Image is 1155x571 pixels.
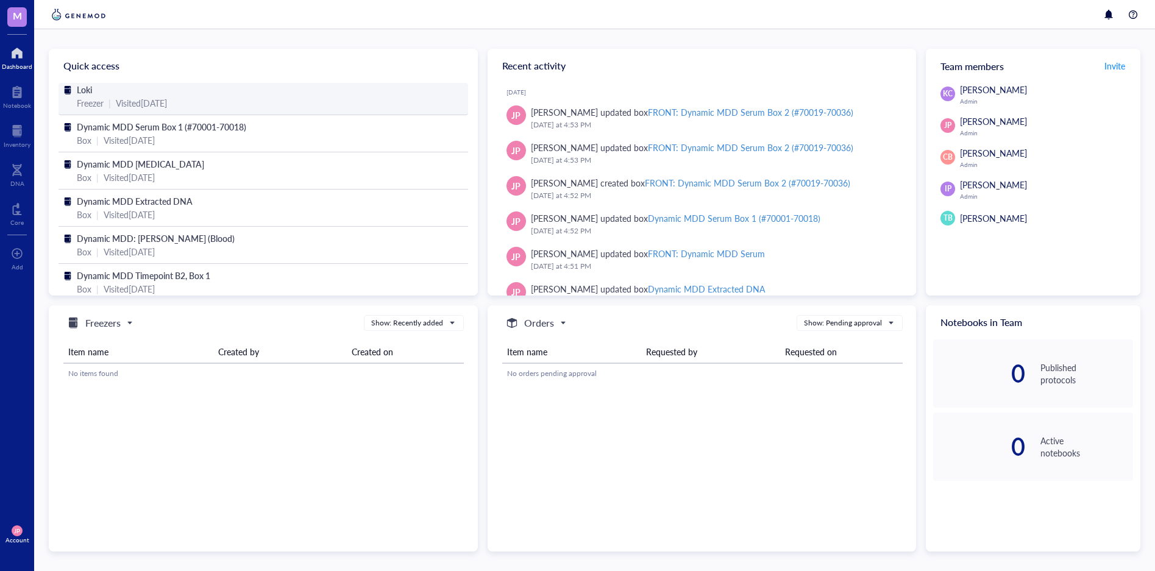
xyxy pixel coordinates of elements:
a: Core [10,199,24,226]
a: DNA [10,160,24,187]
div: Add [12,263,23,271]
div: [PERSON_NAME] updated box [531,105,854,119]
div: 0 [933,364,1026,383]
div: Team members [926,49,1140,83]
div: Admin [960,129,1133,137]
div: | [108,96,111,110]
th: Requested on [780,341,903,363]
span: Loki [77,83,92,96]
th: Item name [502,341,641,363]
span: Invite [1104,60,1125,72]
span: [PERSON_NAME] [960,147,1027,159]
div: Box [77,208,91,221]
div: Visited [DATE] [104,282,155,296]
div: Show: Pending approval [804,317,882,328]
button: Invite [1104,56,1126,76]
th: Created on [347,341,464,363]
div: Box [77,282,91,296]
div: [PERSON_NAME] created box [531,176,851,190]
div: Show: Recently added [371,317,443,328]
div: FRONT: Dynamic MDD Serum Box 2 (#70019-70036) [645,177,850,189]
span: CB [943,152,953,163]
div: | [96,245,99,258]
h5: Orders [524,316,554,330]
div: Account [5,536,29,544]
span: M [13,8,22,23]
a: JP[PERSON_NAME] updated boxFRONT: Dynamic MDD Serum Box 2 (#70019-70036)[DATE] at 4:53 PM [497,101,907,136]
th: Item name [63,341,213,363]
div: Inventory [4,141,30,148]
a: JP[PERSON_NAME] created boxFRONT: Dynamic MDD Serum Box 2 (#70019-70036)[DATE] at 4:52 PM [497,171,907,207]
span: [PERSON_NAME] [960,179,1027,191]
div: | [96,171,99,184]
div: Box [77,245,91,258]
div: [DATE] at 4:53 PM [531,154,897,166]
th: Created by [213,341,347,363]
div: [DATE] at 4:52 PM [531,190,897,202]
span: JP [511,108,521,122]
div: No items found [68,368,459,379]
div: Admin [960,161,1133,168]
span: Dynamic MDD [MEDICAL_DATA] [77,158,204,170]
div: Freezer [77,96,104,110]
th: Requested by [641,341,780,363]
div: Visited [DATE] [116,96,167,110]
span: Dynamic MDD Serum Box 1 (#70001-70018) [77,121,246,133]
div: No orders pending approval [507,368,898,379]
div: Visited [DATE] [104,208,155,221]
a: Inventory [4,121,30,148]
span: KC [943,88,953,99]
span: JP [511,144,521,157]
span: [PERSON_NAME] [960,83,1027,96]
div: | [96,133,99,147]
div: Active notebooks [1040,434,1133,459]
div: Box [77,133,91,147]
div: Core [10,219,24,226]
div: 0 [933,437,1026,456]
img: genemod-logo [49,7,108,22]
div: | [96,282,99,296]
span: [PERSON_NAME] [960,115,1027,127]
a: Notebook [3,82,31,109]
div: Notebook [3,102,31,109]
div: FRONT: Dynamic MDD Serum Box 2 (#70019-70036) [648,106,853,118]
a: JP[PERSON_NAME] updated boxFRONT: Dynamic MDD Serum[DATE] at 4:51 PM [497,242,907,277]
div: Dashboard [2,63,32,70]
span: JP [511,179,521,193]
div: [PERSON_NAME] updated box [531,211,821,225]
div: Visited [DATE] [104,133,155,147]
span: Dynamic MDD Timepoint B2, Box 1 [77,269,210,282]
div: [DATE] [506,88,907,96]
div: Visited [DATE] [104,171,155,184]
div: [DATE] at 4:52 PM [531,225,897,237]
span: [PERSON_NAME] [960,212,1027,224]
div: Quick access [49,49,478,83]
div: Visited [DATE] [104,245,155,258]
div: FRONT: Dynamic MDD Serum Box 2 (#70019-70036) [648,141,853,154]
div: Admin [960,193,1133,200]
h5: Freezers [85,316,121,330]
span: IP [945,183,951,194]
div: Published protocols [1040,361,1133,386]
div: | [96,208,99,221]
div: DNA [10,180,24,187]
div: Recent activity [488,49,917,83]
span: JP [511,215,521,228]
span: Dynamic MDD Extracted DNA [77,195,193,207]
a: JP[PERSON_NAME] updated boxDynamic MDD Serum Box 1 (#70001-70018)[DATE] at 4:52 PM [497,207,907,242]
div: Notebooks in Team [926,305,1140,339]
a: JP[PERSON_NAME] updated boxFRONT: Dynamic MDD Serum Box 2 (#70019-70036)[DATE] at 4:53 PM [497,136,907,171]
a: Dashboard [2,43,32,70]
span: JP [511,250,521,263]
span: TB [944,213,953,224]
div: [PERSON_NAME] updated box [531,141,854,154]
div: [PERSON_NAME] updated box [531,247,766,260]
div: Admin [960,98,1133,105]
div: [DATE] at 4:51 PM [531,260,897,272]
span: Dynamic MDD: [PERSON_NAME] (Blood) [77,232,235,244]
span: JP [14,527,20,534]
span: JP [944,120,951,131]
div: FRONT: Dynamic MDD Serum [648,247,765,260]
div: Box [77,171,91,184]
